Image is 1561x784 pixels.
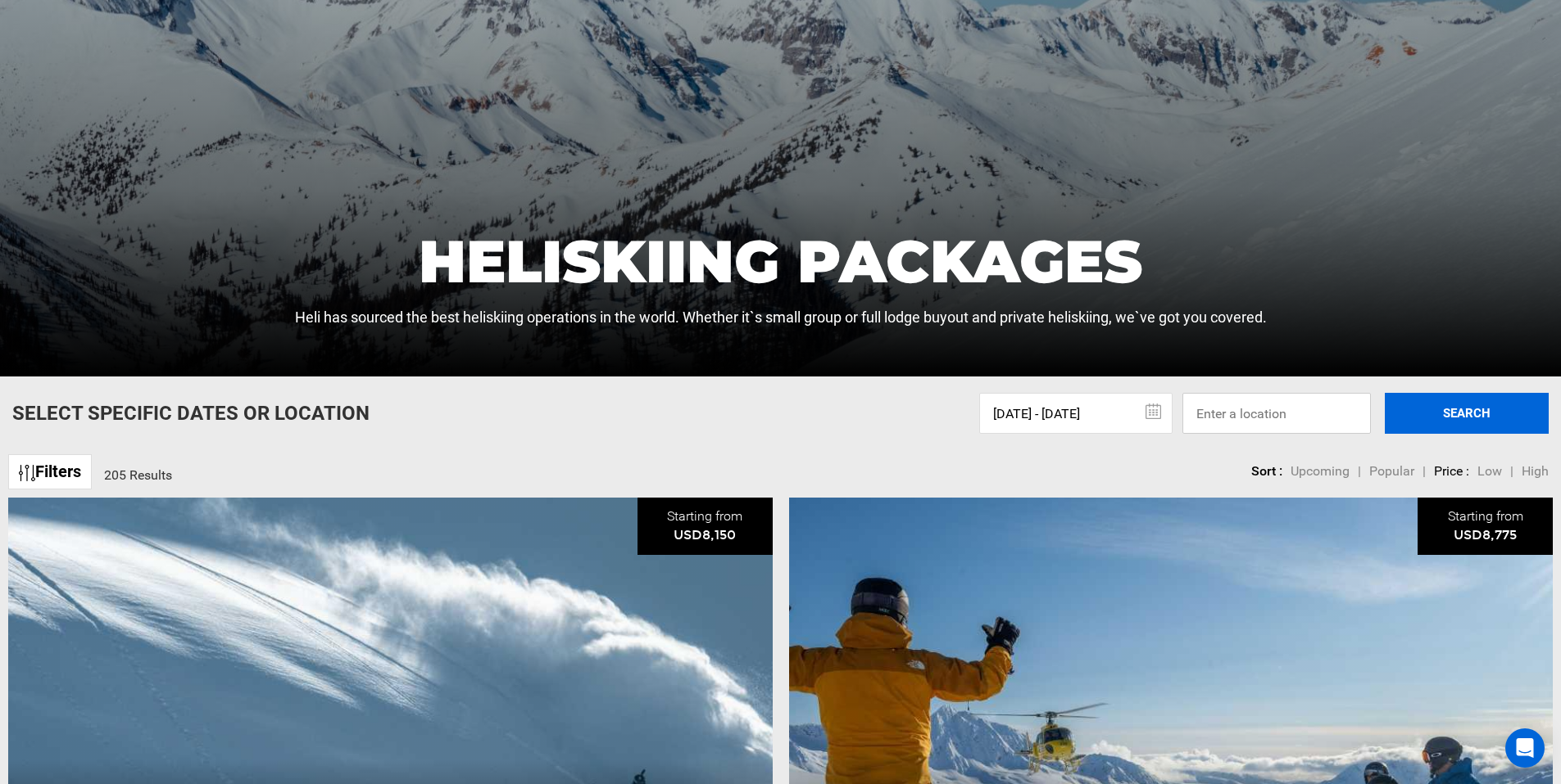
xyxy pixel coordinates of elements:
li: Price : [1434,462,1469,481]
a: Filters [8,454,92,489]
p: Select Specific Dates Or Location [12,399,370,427]
button: SEARCH [1385,393,1549,434]
li: Sort : [1251,462,1282,481]
span: Popular [1369,463,1414,479]
span: High [1522,463,1549,479]
li: | [1358,462,1361,481]
li: | [1510,462,1513,481]
input: Enter a location [1182,393,1371,434]
span: Low [1477,463,1502,479]
span: 205 Results [104,467,172,483]
span: Upcoming [1291,463,1350,479]
p: Heli has sourced the best heliskiing operations in the world. Whether it`s small group or full lo... [295,307,1267,328]
input: Select dates [979,393,1173,434]
img: btn-icon.svg [19,465,35,481]
li: | [1423,462,1426,481]
h1: Heliskiing Packages [295,232,1267,291]
div: Open Intercom Messenger [1505,728,1545,768]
